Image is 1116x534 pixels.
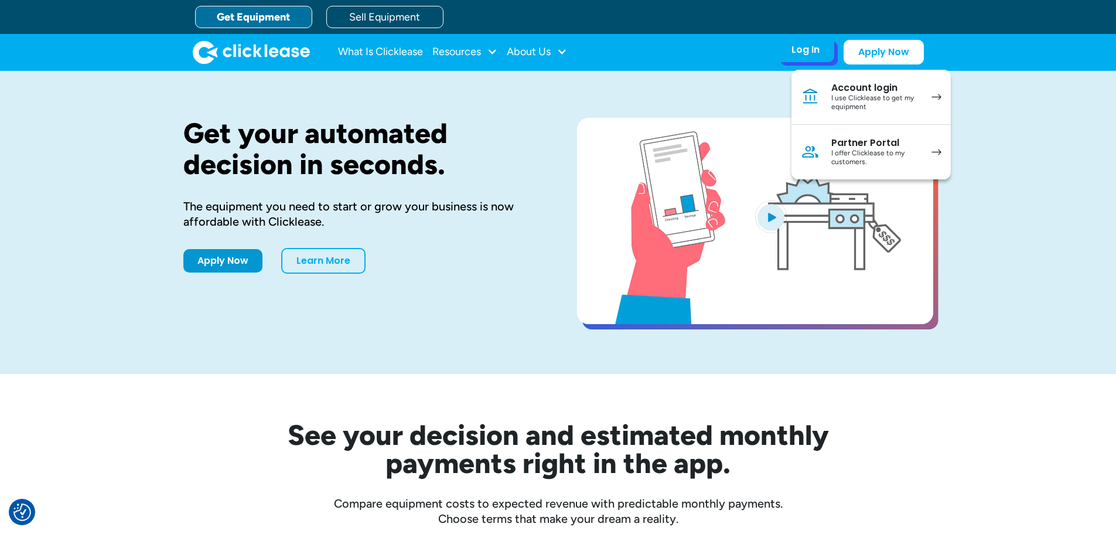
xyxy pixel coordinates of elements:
a: Sell Equipment [326,6,443,28]
img: arrow [931,149,941,155]
a: Apply Now [844,40,924,64]
h1: Get your automated decision in seconds. [183,118,540,180]
div: Compare equipment costs to expected revenue with predictable monthly payments. Choose terms that ... [183,496,933,526]
a: Apply Now [183,249,262,273]
div: Log In [791,44,820,56]
img: Revisit consent button [13,504,31,521]
a: open lightbox [577,118,933,324]
nav: Log In [791,70,951,179]
a: Get Equipment [195,6,312,28]
div: The equipment you need to start or grow your business is now affordable with Clicklease. [183,199,540,229]
img: Blue play button logo on a light blue circular background [755,200,787,233]
div: Account login [831,82,920,94]
img: Bank icon [801,87,820,106]
a: home [193,40,310,64]
div: I use Clicklease to get my equipment [831,94,920,112]
a: Learn More [281,248,366,274]
img: arrow [931,94,941,100]
a: Partner PortalI offer Clicklease to my customers. [791,125,951,179]
div: Partner Portal [831,137,920,149]
div: Resources [432,40,497,64]
a: Account loginI use Clicklease to get my equipment [791,70,951,125]
img: Clicklease logo [193,40,310,64]
img: Person icon [801,142,820,161]
button: Consent Preferences [13,504,31,521]
div: About Us [507,40,567,64]
h2: See your decision and estimated monthly payments right in the app. [230,421,886,477]
a: What Is Clicklease [338,40,423,64]
div: I offer Clicklease to my customers. [831,149,920,167]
